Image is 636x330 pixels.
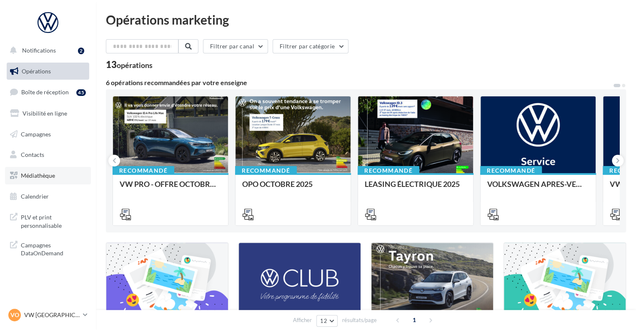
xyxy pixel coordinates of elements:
[5,208,91,233] a: PLV et print personnalisable
[106,13,626,26] div: Opérations marketing
[24,311,80,319] p: VW [GEOGRAPHIC_DATA]
[22,68,51,75] span: Opérations
[21,130,51,137] span: Campagnes
[5,126,91,143] a: Campagnes
[78,48,84,54] div: 2
[120,180,221,196] div: VW PRO - OFFRE OCTOBRE 25
[320,317,327,324] span: 12
[5,188,91,205] a: Calendrier
[293,316,312,324] span: Afficher
[7,307,89,323] a: VO VW [GEOGRAPHIC_DATA]
[5,105,91,122] a: Visibilité en ligne
[408,313,421,327] span: 1
[5,63,91,80] a: Opérations
[273,39,348,53] button: Filtrer par catégorie
[5,146,91,164] a: Contacts
[22,47,56,54] span: Notifications
[487,180,589,196] div: VOLKSWAGEN APRES-VENTE
[21,172,55,179] span: Médiathèque
[113,166,174,175] div: Recommandé
[5,83,91,101] a: Boîte de réception45
[21,88,69,96] span: Boîte de réception
[117,61,153,69] div: opérations
[106,79,613,86] div: 6 opérations recommandées par votre enseigne
[76,89,86,96] div: 45
[203,39,268,53] button: Filtrer par canal
[342,316,377,324] span: résultats/page
[480,166,542,175] div: Recommandé
[5,167,91,184] a: Médiathèque
[316,315,338,327] button: 12
[106,60,153,69] div: 13
[5,236,91,261] a: Campagnes DataOnDemand
[365,180,466,196] div: LEASING ÉLECTRIQUE 2025
[242,180,344,196] div: OPO OCTOBRE 2025
[21,239,86,257] span: Campagnes DataOnDemand
[358,166,419,175] div: Recommandé
[10,311,19,319] span: VO
[23,110,67,117] span: Visibilité en ligne
[5,42,88,59] button: Notifications 2
[235,166,297,175] div: Recommandé
[21,193,49,200] span: Calendrier
[21,212,86,229] span: PLV et print personnalisable
[21,151,44,158] span: Contacts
